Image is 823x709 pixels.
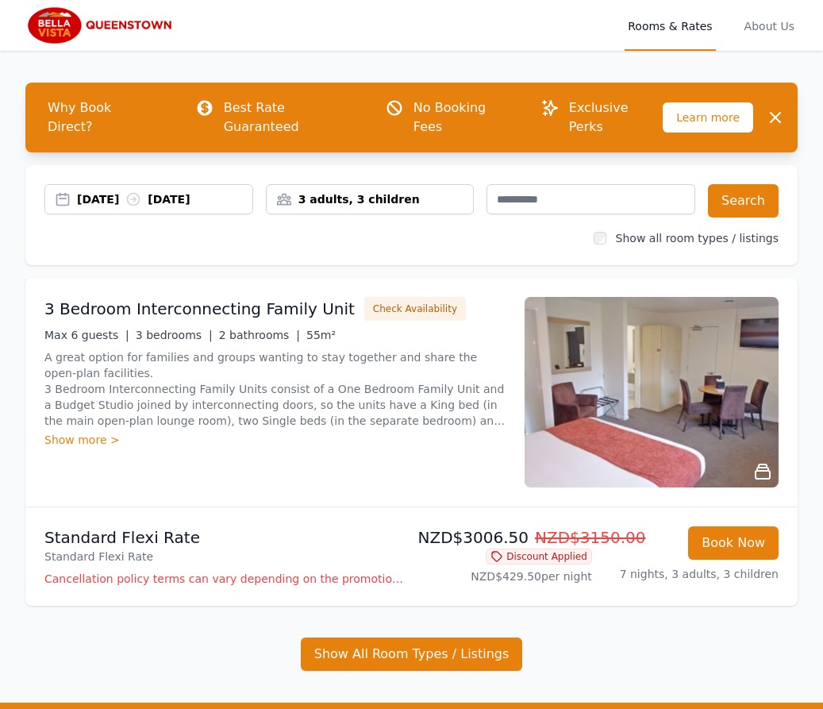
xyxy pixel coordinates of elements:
img: Bella Vista Queenstown [25,6,178,44]
button: Search [708,184,779,218]
span: 3 bedrooms | [136,329,213,341]
div: Show more > [44,432,506,448]
p: Standard Flexi Rate [44,549,406,565]
p: Standard Flexi Rate [44,526,406,549]
div: [DATE] [DATE] [77,191,252,207]
p: No Booking Fees [413,98,515,137]
span: Why Book Direct? [35,92,170,143]
span: Discount Applied [486,549,592,565]
button: Book Now [688,526,779,560]
span: Max 6 guests | [44,329,129,341]
button: Check Availability [364,297,466,321]
p: 7 nights, 3 adults, 3 children [605,566,779,582]
button: Show All Room Types / Listings [301,638,523,671]
span: 55m² [306,329,336,341]
p: NZD$429.50 per night [418,568,592,584]
div: 3 adults, 3 children [267,191,474,207]
p: A great option for families and groups wanting to stay together and share the open-plan facilitie... [44,349,506,429]
p: NZD$3006.50 [418,526,592,549]
span: NZD$3150.00 [535,528,646,547]
p: Exclusive Perks [569,98,663,137]
span: Learn more [663,102,753,133]
p: Best Rate Guaranteed [224,98,360,137]
p: Cancellation policy terms can vary depending on the promotion employed and the time of stay of th... [44,571,406,587]
h3: 3 Bedroom Interconnecting Family Unit [44,298,355,320]
span: 2 bathrooms | [219,329,300,341]
label: Show all room types / listings [616,232,779,245]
